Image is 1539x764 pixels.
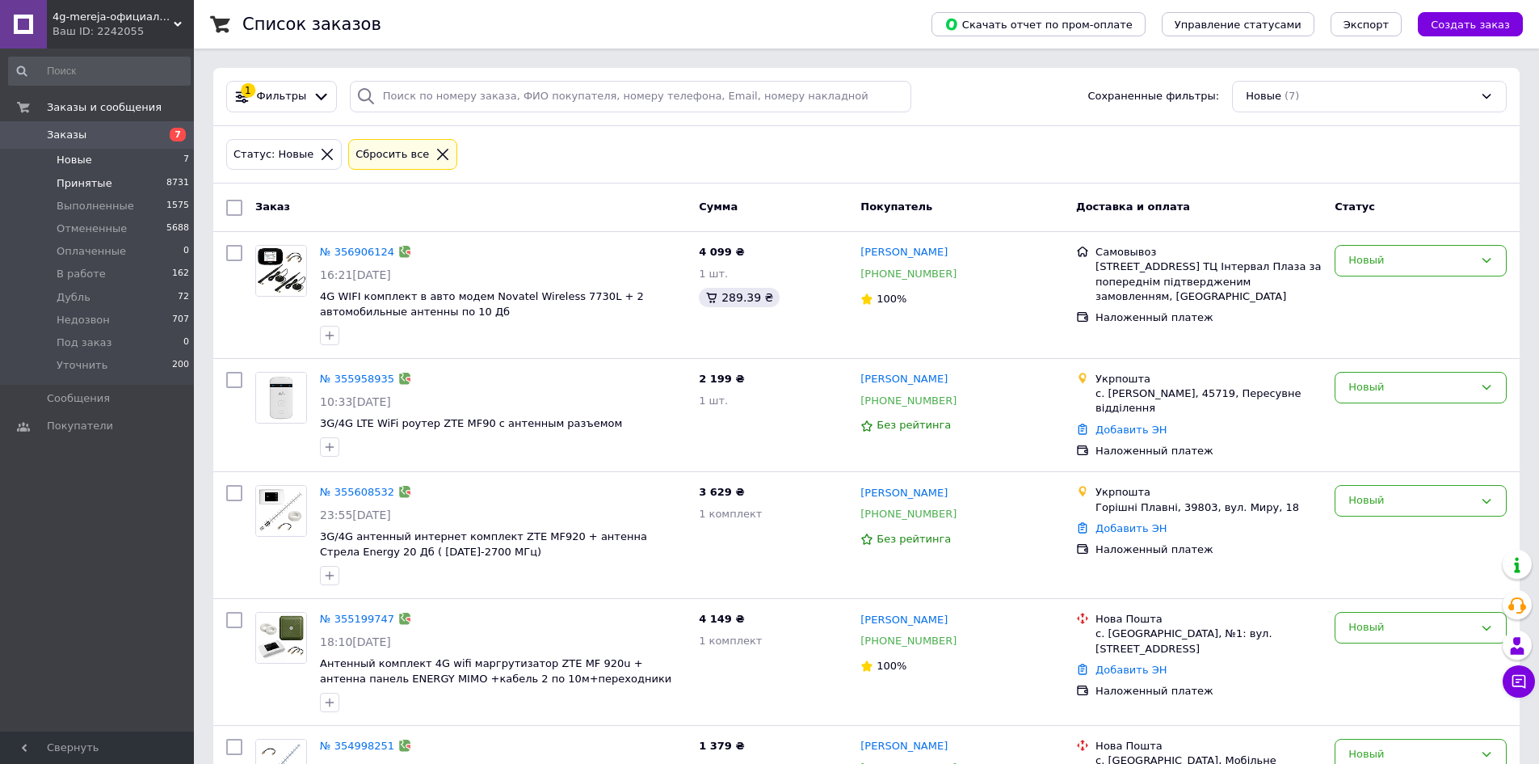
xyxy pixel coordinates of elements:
[320,657,671,685] a: Антенный комплект 4G wifi маргрутизатор ZTE MF 920u + антенна панель ENERGY MIMO +кабель 2 по 10м...
[1095,684,1322,699] div: Наложенный платеж
[699,613,744,625] span: 4 149 ₴
[320,613,394,625] a: № 355199747
[320,373,394,385] a: № 355958935
[172,313,189,327] span: 707
[1095,522,1167,534] a: Добавить ЭН
[1418,12,1523,36] button: Создать заказ
[170,128,186,141] span: 7
[699,486,744,498] span: 3 629 ₴
[320,530,647,558] a: 3G/4G антенный интернет комплект ZTE MF920 + антенна Стрела Energy 20 Дб ( [DATE]-2700 МГц)
[699,395,728,407] span: 1 шт.
[860,613,948,628] a: [PERSON_NAME]
[1095,260,1322,304] div: [STREET_ADDRESS] ТЦ Інтервал Плаза за попереднім підтвердженим замовленням, [GEOGRAPHIC_DATA]
[1095,424,1167,436] a: Добавить ЭН
[256,486,306,536] img: Фото товару
[1343,19,1389,31] span: Экспорт
[1095,444,1322,458] div: Наложенный платеж
[255,485,307,537] a: Фото товару
[257,89,307,104] span: Фильтры
[860,268,957,280] a: [PHONE_NUMBER]
[877,293,906,305] span: 100%
[1402,18,1523,30] a: Создать заказ
[860,245,948,260] a: [PERSON_NAME]
[47,391,110,406] span: Сообщения
[320,635,391,648] span: 18:10[DATE]
[242,15,381,34] h1: Список заказов
[166,222,189,236] span: 5688
[1095,664,1167,676] a: Добавить ЭН
[1095,310,1322,325] div: Наложенный платеж
[53,10,174,24] span: 4g-mereja-официальный дилер компаний Vodafone, Kyivstar, Lifecell
[944,17,1133,32] span: Скачать отчет по пром-оплате
[860,635,957,647] a: [PHONE_NUMBER]
[860,508,957,520] a: [PHONE_NUMBER]
[1095,485,1322,500] div: Укрпошта
[1095,372,1322,386] div: Укрпошта
[178,290,189,305] span: 72
[1348,252,1474,269] div: Новый
[699,288,780,307] div: 289.39 ₴
[8,57,191,86] input: Поиск
[699,373,744,385] span: 2 199 ₴
[320,246,394,258] a: № 356906124
[57,336,111,350] span: Под заказ
[57,199,134,213] span: Выполненные
[860,372,948,387] a: [PERSON_NAME]
[183,244,189,259] span: 0
[699,268,728,280] span: 1 шт.
[256,246,306,296] img: Фото товару
[183,336,189,350] span: 0
[860,739,948,754] a: [PERSON_NAME]
[1348,746,1474,763] div: Новый
[1095,500,1322,515] div: Горішні Плавні, 39803, вул. Миру, 18
[320,417,622,429] a: 3G/4G LTE WiFi роутер ZTE MF90 с антенным разъемом
[256,613,306,663] img: Фото товару
[877,660,906,672] span: 100%
[877,419,951,431] span: Без рейтинга
[699,740,744,752] span: 1 379 ₴
[1095,612,1322,627] div: Нова Пошта
[57,244,126,259] span: Оплаченные
[1431,19,1510,31] span: Создать заказ
[320,740,394,752] a: № 354998251
[1348,619,1474,636] div: Новый
[877,533,951,545] span: Без рейтинга
[1095,542,1322,557] div: Наложенный платеж
[47,128,86,142] span: Заказы
[1076,200,1190,213] span: Доставка и оплата
[172,358,189,373] span: 200
[320,395,391,408] span: 10:33[DATE]
[1175,19,1301,31] span: Управление статусами
[699,200,738,213] span: Сумма
[57,358,107,373] span: Уточнить
[699,246,744,258] span: 4 099 ₴
[320,290,644,318] a: 4G WIFI комплект в авто модем Novatel Wireless 7730L + 2 автомобильные антенны по 10 Дб
[255,245,307,297] a: Фото товару
[57,290,90,305] span: Дубль
[1348,492,1474,509] div: Новый
[931,12,1146,36] button: Скачать отчет по пром-оплате
[53,24,194,39] div: Ваш ID: 2242055
[860,395,957,407] a: [PHONE_NUMBER]
[1095,627,1322,656] div: с. [GEOGRAPHIC_DATA], №1: вул. [STREET_ADDRESS]
[1095,245,1322,260] div: Самовывоз
[255,200,290,213] span: Заказ
[57,313,110,327] span: Недозвон
[1331,12,1402,36] button: Экспорт
[352,146,432,163] div: Сбросить все
[699,508,762,520] span: 1 комплект
[1348,379,1474,396] div: Новый
[255,372,307,424] a: Фото товару
[166,199,189,213] span: 1575
[1246,89,1281,104] span: Новые
[172,267,189,281] span: 162
[57,153,92,167] span: Новые
[255,612,307,664] a: Фото товару
[57,222,127,236] span: Отмененные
